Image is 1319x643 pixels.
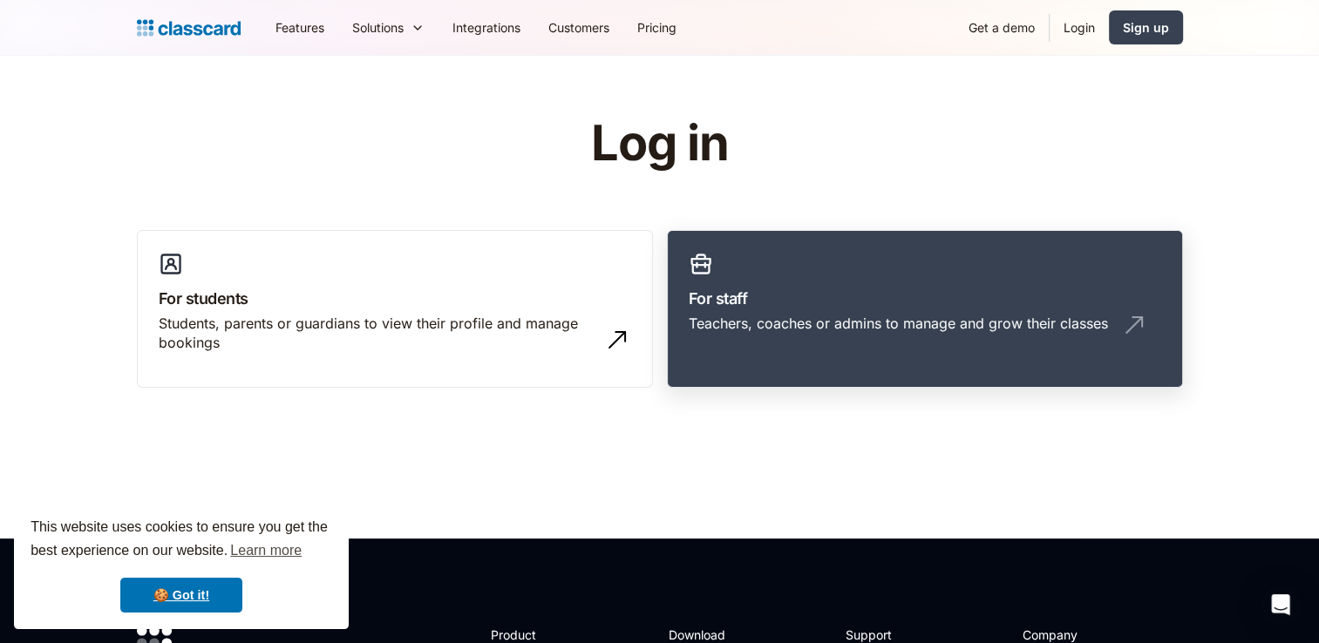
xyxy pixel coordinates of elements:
a: Customers [534,8,623,47]
a: Get a demo [955,8,1049,47]
h3: For staff [689,287,1161,310]
h1: Log in [383,117,936,171]
div: Open Intercom Messenger [1260,584,1302,626]
a: learn more about cookies [228,538,304,564]
div: Solutions [338,8,439,47]
a: Sign up [1109,10,1183,44]
a: home [137,16,241,40]
a: Login [1050,8,1109,47]
span: This website uses cookies to ensure you get the best experience on our website. [31,517,332,564]
a: For staffTeachers, coaches or admins to manage and grow their classes [667,230,1183,389]
h3: For students [159,287,631,310]
a: dismiss cookie message [120,578,242,613]
div: Teachers, coaches or admins to manage and grow their classes [689,314,1108,333]
div: cookieconsent [14,500,349,629]
div: Sign up [1123,18,1169,37]
a: Integrations [439,8,534,47]
div: Students, parents or guardians to view their profile and manage bookings [159,314,596,353]
a: For studentsStudents, parents or guardians to view their profile and manage bookings [137,230,653,389]
div: Solutions [352,18,404,37]
a: Features [262,8,338,47]
a: Pricing [623,8,690,47]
